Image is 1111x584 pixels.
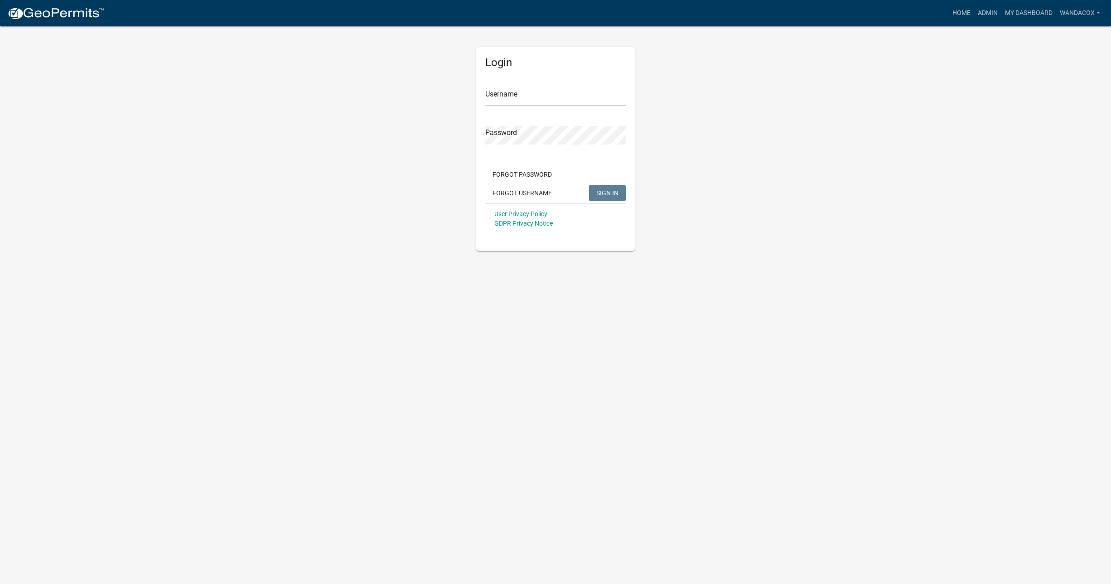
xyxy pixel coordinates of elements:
button: Forgot Username [485,185,559,201]
button: Forgot Password [485,166,559,183]
a: User Privacy Policy [494,210,547,217]
a: GDPR Privacy Notice [494,220,553,227]
button: SIGN IN [589,185,626,201]
a: Home [949,5,974,22]
span: SIGN IN [596,189,618,196]
a: Admin [974,5,1001,22]
h5: Login [485,56,626,69]
a: My Dashboard [1001,5,1056,22]
a: WandaCox [1056,5,1104,22]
